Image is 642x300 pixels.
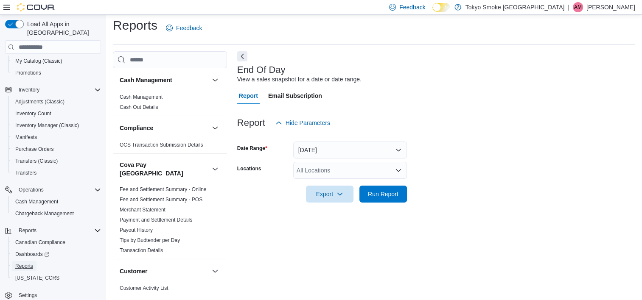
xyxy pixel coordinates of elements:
span: Adjustments (Classic) [15,98,64,105]
button: Adjustments (Classic) [8,96,104,108]
span: Inventory Count [15,110,51,117]
span: Settings [19,292,37,299]
a: Chargeback Management [12,208,77,219]
h1: Reports [113,17,157,34]
span: Cash Management [120,94,163,100]
span: Cash Management [15,198,58,205]
button: Promotions [8,67,104,79]
a: My Catalog (Classic) [12,56,66,66]
span: Payout History [120,227,153,233]
button: Cova Pay [GEOGRAPHIC_DATA] [120,161,208,178]
p: Tokyo Smoke [GEOGRAPHIC_DATA] [465,2,565,12]
button: Export [306,186,353,203]
button: Canadian Compliance [8,236,104,248]
button: Inventory Manager (Classic) [8,119,104,131]
button: Open list of options [395,167,402,174]
div: View a sales snapshot for a date or date range. [237,75,362,84]
span: Purchase Orders [15,146,54,153]
span: Dashboards [12,249,101,259]
span: Customer Activity List [120,285,168,292]
a: Customer Activity List [120,285,168,291]
p: [PERSON_NAME] [586,2,635,12]
span: Cash Management [12,197,101,207]
a: Purchase Orders [12,144,57,154]
button: Run Report [359,186,407,203]
span: Adjustments (Classic) [12,97,101,107]
a: Cash Management [120,94,163,100]
span: Dashboards [15,251,49,258]
h3: Cash Management [120,76,172,84]
button: My Catalog (Classic) [8,55,104,67]
div: Cova Pay [GEOGRAPHIC_DATA] [113,184,227,259]
p: | [568,2,569,12]
button: Customer [210,266,220,276]
span: Email Subscription [268,87,322,104]
a: Tips by Budtender per Day [120,237,180,243]
span: Inventory Manager (Classic) [15,122,79,129]
a: Transaction Details [120,247,163,253]
span: Manifests [15,134,37,141]
button: Reports [15,225,40,236]
a: [US_STATE] CCRS [12,273,63,283]
div: Cash Management [113,92,227,116]
span: Promotions [12,68,101,78]
span: Payment and Settlement Details [120,217,192,223]
button: Operations [2,184,104,196]
a: Cash Management [12,197,62,207]
button: Cova Pay [GEOGRAPHIC_DATA] [210,164,220,174]
button: Reports [2,225,104,236]
button: Reports [8,260,104,272]
a: Fee and Settlement Summary - Online [120,186,207,192]
span: Chargeback Management [15,210,74,217]
button: [DATE] [293,142,407,158]
span: Report [239,87,258,104]
span: Transfers [12,168,101,178]
span: Feedback [176,24,202,32]
a: Fee and Settlement Summary - POS [120,197,202,203]
span: Run Report [368,190,398,198]
a: Merchant Statement [120,207,165,213]
span: Fee and Settlement Summary - POS [120,196,202,203]
a: Dashboards [12,249,53,259]
span: Fee and Settlement Summary - Online [120,186,207,193]
span: Transfers (Classic) [15,158,58,164]
span: Washington CCRS [12,273,101,283]
button: Chargeback Management [8,208,104,219]
button: Operations [15,185,47,195]
button: Manifests [8,131,104,143]
h3: Customer [120,267,147,275]
a: Adjustments (Classic) [12,97,68,107]
span: Load All Apps in [GEOGRAPHIC_DATA] [24,20,101,37]
span: Inventory Count [12,108,101,119]
span: Operations [15,185,101,195]
span: Operations [19,186,44,193]
button: Inventory [2,84,104,96]
span: Feedback [399,3,425,11]
button: Inventory Count [8,108,104,119]
a: Cash Out Details [120,104,158,110]
input: Dark Mode [432,3,450,12]
span: Chargeback Management [12,208,101,219]
span: My Catalog (Classic) [12,56,101,66]
div: Angie Martin [573,2,583,12]
span: Promotions [15,69,41,76]
button: Purchase Orders [8,143,104,155]
span: My Catalog (Classic) [15,58,62,64]
h3: Compliance [120,124,153,132]
button: Customer [120,267,208,275]
a: Inventory Manager (Classic) [12,120,82,131]
button: Cash Management [120,76,208,84]
span: Reports [12,261,101,271]
button: [US_STATE] CCRS [8,272,104,284]
a: Reports [12,261,36,271]
a: Canadian Compliance [12,237,69,247]
span: Inventory [19,86,39,93]
button: Compliance [210,123,220,133]
button: Hide Parameters [272,114,334,131]
a: Payout History [120,227,153,233]
a: OCS Transaction Submission Details [120,142,203,148]
button: Inventory [15,85,43,95]
a: Transfers (Classic) [12,156,61,166]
